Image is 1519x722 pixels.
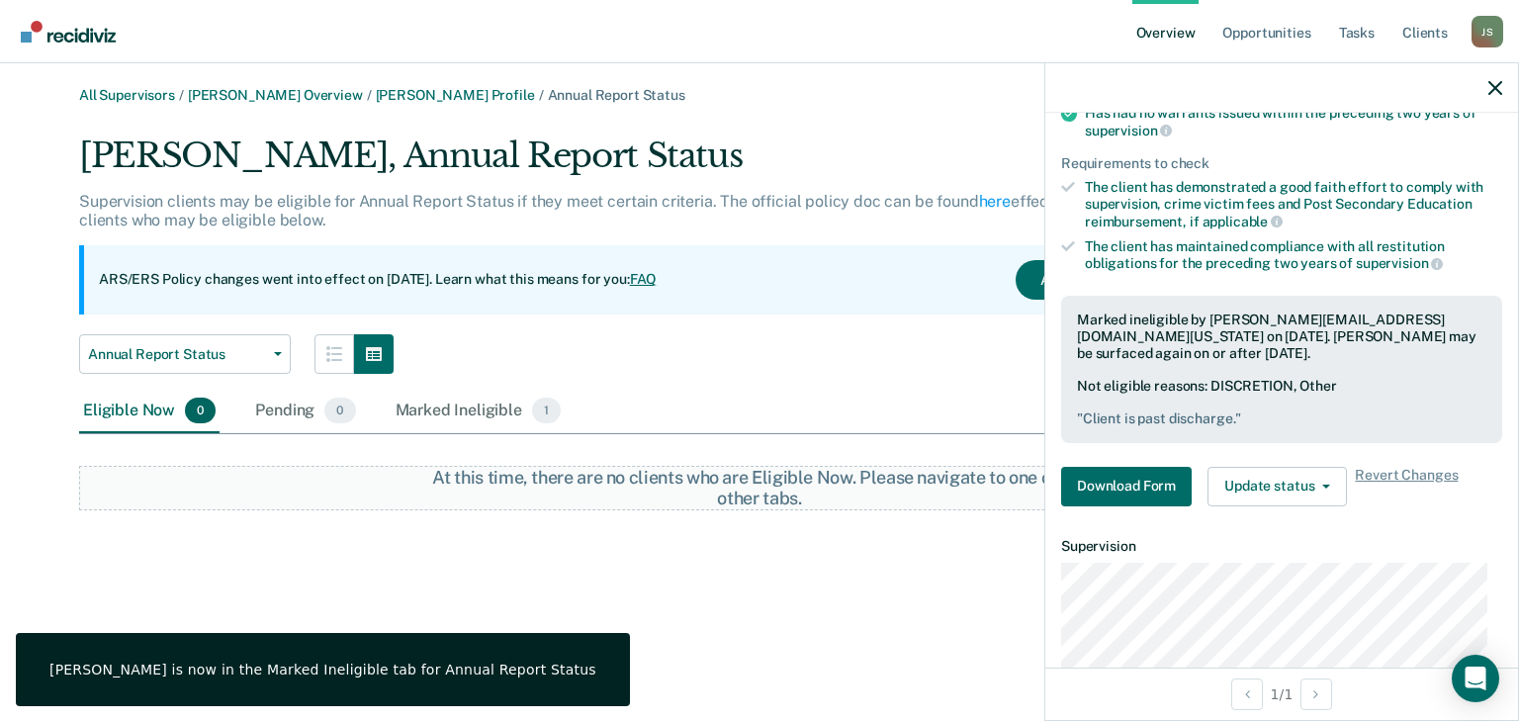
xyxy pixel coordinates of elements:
[21,21,116,43] img: Recidiviz
[175,87,188,103] span: /
[1472,16,1503,47] div: J S
[1356,255,1443,271] span: supervision
[1207,467,1347,506] button: Update status
[1085,238,1502,272] div: The client has maintained compliance with all restitution obligations for the preceding two years of
[1045,668,1518,720] div: 1 / 1
[1355,467,1458,506] span: Revert Changes
[79,192,1187,229] p: Supervision clients may be eligible for Annual Report Status if they meet certain criteria. The o...
[1016,260,1204,300] button: Acknowledge & Close
[1085,105,1502,138] div: Has had no warrants issued within the preceding two years of
[1061,538,1502,555] dt: Supervision
[88,346,266,363] span: Annual Report Status
[79,390,220,433] div: Eligible Now
[392,390,566,433] div: Marked Ineligible
[1231,678,1263,710] button: Previous Opportunity
[376,87,535,103] a: [PERSON_NAME] Profile
[1300,678,1332,710] button: Next Opportunity
[1452,655,1499,702] div: Open Intercom Messenger
[1061,155,1502,172] div: Requirements to check
[979,192,1011,211] a: here
[1203,214,1283,229] span: applicable
[1077,312,1486,361] div: Marked ineligible by [PERSON_NAME][EMAIL_ADDRESS][DOMAIN_NAME][US_STATE] on [DATE]. [PERSON_NAME]...
[79,135,1218,192] div: [PERSON_NAME], Annual Report Status
[1472,16,1503,47] button: Profile dropdown button
[363,87,376,103] span: /
[324,398,355,423] span: 0
[79,87,175,103] a: All Supervisors
[1077,378,1486,427] div: Not eligible reasons: DISCRETION, Other
[630,271,658,287] a: FAQ
[1085,123,1172,138] span: supervision
[420,467,1100,509] div: At this time, there are no clients who are Eligible Now. Please navigate to one of the other tabs.
[188,87,363,103] a: [PERSON_NAME] Overview
[99,270,657,290] p: ARS/ERS Policy changes went into effect on [DATE]. Learn what this means for you:
[49,661,596,678] div: [PERSON_NAME] is now in the Marked Ineligible tab for Annual Report Status
[548,87,685,103] span: Annual Report Status
[1061,467,1192,506] button: Download Form
[535,87,548,103] span: /
[185,398,216,423] span: 0
[532,398,561,423] span: 1
[1077,410,1486,427] pre: " Client is past discharge. "
[1085,179,1502,229] div: The client has demonstrated a good faith effort to comply with supervision, crime victim fees and...
[251,390,359,433] div: Pending
[1061,467,1200,506] a: Navigate to form link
